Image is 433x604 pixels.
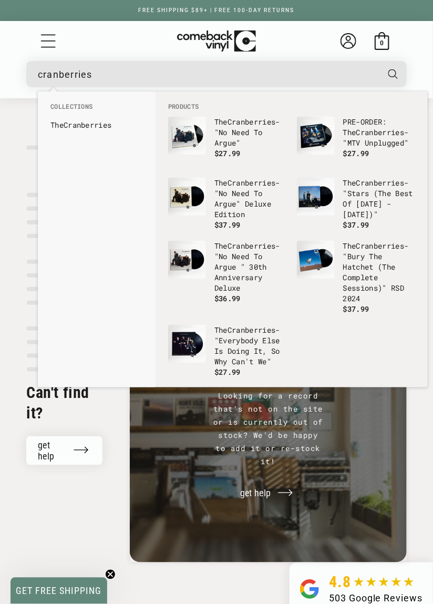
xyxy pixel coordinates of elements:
[297,241,415,314] a: The Cranberries - "Bury The Hatchet (The Complete Sessions)" RSD 2024 TheCranberries- "Bury The H...
[39,32,57,50] summary: Menu
[168,241,286,304] a: The Cranberries - "No Need To Argue " 30th Anniversary Deluxe TheCranberries- "No Need To Argue "...
[292,172,420,236] li: products: The Cranberries - "Stars (The Best Of 1992 - 2002)"
[228,325,276,335] b: Cranberries
[297,117,415,167] a: PRE-ORDER: The Cranberries - "MTV Unplugged" PRE-ORDER: TheCranberries- "MTV Unplugged" $27.99
[297,178,415,230] a: The Cranberries - "Stars (The Best Of 1992 - 2002)" TheCranberries- "Stars (The Best Of [DATE] - ...
[380,39,384,47] span: 0
[356,178,405,188] b: Cranberries
[343,117,415,148] p: PRE-ORDER: The - "MTV Unplugged"
[105,569,116,580] button: Close teaser
[214,178,286,220] p: The - "No Need To Argue" Deluxe Edition
[156,91,428,387] div: Products
[168,178,286,230] a: The Cranberries - "No Need To Argue" Deluxe Edition TheCranberries- "No Need To Argue" Deluxe Edi...
[163,111,292,172] li: products: The Cranberries - "No Need To Argue"
[163,102,420,111] li: Products
[163,236,292,309] li: products: The Cranberries - "No Need To Argue " 30th Anniversary Deluxe
[177,30,256,52] img: ComebackVinyl.com
[214,367,241,377] span: $27.99
[212,389,325,468] p: Looking for a record that's not on the site or is currently out of stock? We'd be happy to add it...
[163,172,292,236] li: products: The Cranberries - "No Need To Argue" Deluxe Edition
[50,120,143,130] a: TheCranberries
[26,436,102,465] a: get help
[214,293,241,303] span: $36.99
[168,117,286,167] a: The Cranberries - "No Need To Argue" TheCranberries- "No Need To Argue" $27.99
[214,220,241,230] span: $37.99
[292,236,420,320] li: products: The Cranberries - "Bury The Hatchet (The Complete Sessions)" RSD 2024
[343,178,415,220] p: The - "Stars (The Best Of [DATE] - [DATE])"
[168,117,206,155] img: The Cranberries - "No Need To Argue"
[228,117,276,127] b: Cranberries
[343,304,369,314] span: $37.99
[168,325,206,363] img: The Cranberries - "Everybody Else Is Doing It, So Why Can't We"
[297,178,335,216] img: The Cranberries - "Stars (The Best Of 1992 - 2002)"
[354,577,414,588] img: star5.svg
[297,117,335,155] img: PRE-ORDER: The Cranberries - "MTV Unplugged"
[168,325,286,377] a: The Cranberries - "Everybody Else Is Doing It, So Why Can't We" TheCranberries- "Everybody Else I...
[45,102,148,117] li: Collections
[45,117,148,134] li: collections: The Cranberries
[229,479,308,508] a: get help
[356,241,405,251] b: Cranberries
[214,148,241,158] span: $27.99
[38,91,156,139] div: Collections
[38,64,378,85] input: When autocomplete results are available use up and down arrows to review and enter to select
[228,178,276,188] b: Cranberries
[214,241,286,293] p: The - "No Need To Argue " 30th Anniversary Deluxe
[297,241,335,279] img: The Cranberries - "Bury The Hatchet (The Complete Sessions)" RSD 2024
[343,220,369,230] span: $37.99
[64,120,112,130] b: Cranberries
[379,61,408,87] button: Search
[343,241,415,304] p: The - "Bury The Hatchet (The Complete Sessions)" RSD 2024
[16,586,102,597] span: GET FREE SHIPPING
[168,178,206,216] img: The Cranberries - "No Need To Argue" Deluxe Edition
[163,320,292,383] li: products: The Cranberries - "Everybody Else Is Doing It, So Why Can't We"
[292,111,420,172] li: products: PRE-ORDER: The Cranberries - "MTV Unplugged"
[11,578,107,604] div: GET FREE SHIPPINGClose teaser
[343,148,369,158] span: $27.99
[168,241,206,279] img: The Cranberries - "No Need To Argue " 30th Anniversary Deluxe
[128,7,305,13] a: FREE SHIPPING $89+ | FREE 100-DAY RETURNS
[214,325,286,367] p: The - "Everybody Else Is Doing It, So Why Can't We"
[356,127,405,137] b: Cranberries
[329,573,351,591] span: 4.8
[228,241,276,251] b: Cranberries
[214,117,286,148] p: The - "No Need To Argue"
[26,61,407,87] div: Search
